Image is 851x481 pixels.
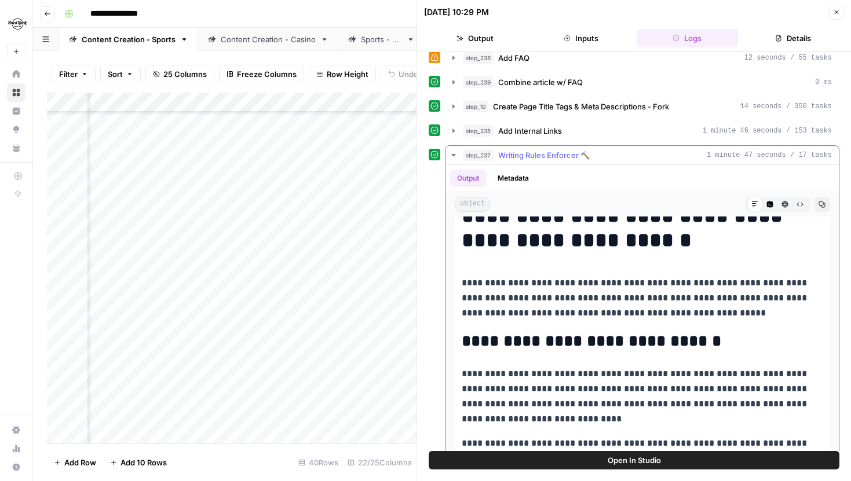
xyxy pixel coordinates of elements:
[198,28,338,51] a: Content Creation - Casino
[740,101,832,112] span: 14 seconds / 350 tasks
[491,170,536,187] button: Metadata
[445,97,839,116] button: 14 seconds / 350 tasks
[463,149,494,161] span: step_237
[463,52,494,64] span: step_238
[703,126,832,136] span: 1 minute 46 seconds / 153 tasks
[815,77,832,87] span: 0 ms
[445,146,839,164] button: 1 minute 47 seconds / 17 tasks
[7,65,25,83] a: Home
[294,453,343,472] div: 40 Rows
[399,68,418,80] span: Undo
[445,122,839,140] button: 1 minute 46 seconds / 153 tasks
[221,34,316,45] div: Content Creation - Casino
[64,457,96,468] span: Add Row
[498,52,529,64] span: Add FAQ
[309,65,376,83] button: Row Height
[343,453,417,472] div: 22/25 Columns
[361,34,402,45] div: Sports - QA
[100,65,141,83] button: Sort
[463,76,494,88] span: step_239
[455,197,490,212] span: object
[498,76,583,88] span: Combine article w/ FAQ
[498,125,562,137] span: Add Internal Links
[493,101,669,112] span: Create Page Title Tags & Meta Descriptions - Fork
[450,170,486,187] button: Output
[744,53,832,63] span: 12 seconds / 55 tasks
[381,65,426,83] button: Undo
[120,457,167,468] span: Add 10 Rows
[463,101,488,112] span: step_10
[424,29,525,47] button: Output
[707,150,832,160] span: 1 minute 47 seconds / 17 tasks
[7,13,28,34] img: Hard Rock Digital Logo
[338,28,425,51] a: Sports - QA
[608,454,661,466] span: Open In Studio
[163,68,207,80] span: 25 Columns
[7,139,25,157] a: Your Data
[7,102,25,120] a: Insights
[52,65,96,83] button: Filter
[47,453,103,472] button: Add Row
[424,6,489,18] div: [DATE] 10:29 PM
[445,49,839,67] button: 12 seconds / 55 tasks
[145,65,214,83] button: 25 Columns
[445,73,839,91] button: 0 ms
[7,83,25,102] a: Browse
[7,9,25,38] button: Workspace: Hard Rock Digital
[637,29,738,47] button: Logs
[463,125,494,137] span: step_235
[59,28,198,51] a: Content Creation - Sports
[103,453,174,472] button: Add 10 Rows
[7,421,25,439] a: Settings
[82,34,176,45] div: Content Creation - Sports
[530,29,631,47] button: Inputs
[108,68,123,80] span: Sort
[59,68,78,80] span: Filter
[7,120,25,139] a: Opportunities
[429,451,839,469] button: Open In Studio
[498,149,590,161] span: Writing Rules Enforcer 🔨
[7,458,25,476] button: Help + Support
[219,65,304,83] button: Freeze Columns
[7,439,25,458] a: Usage
[743,29,844,47] button: Details
[237,68,297,80] span: Freeze Columns
[327,68,368,80] span: Row Height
